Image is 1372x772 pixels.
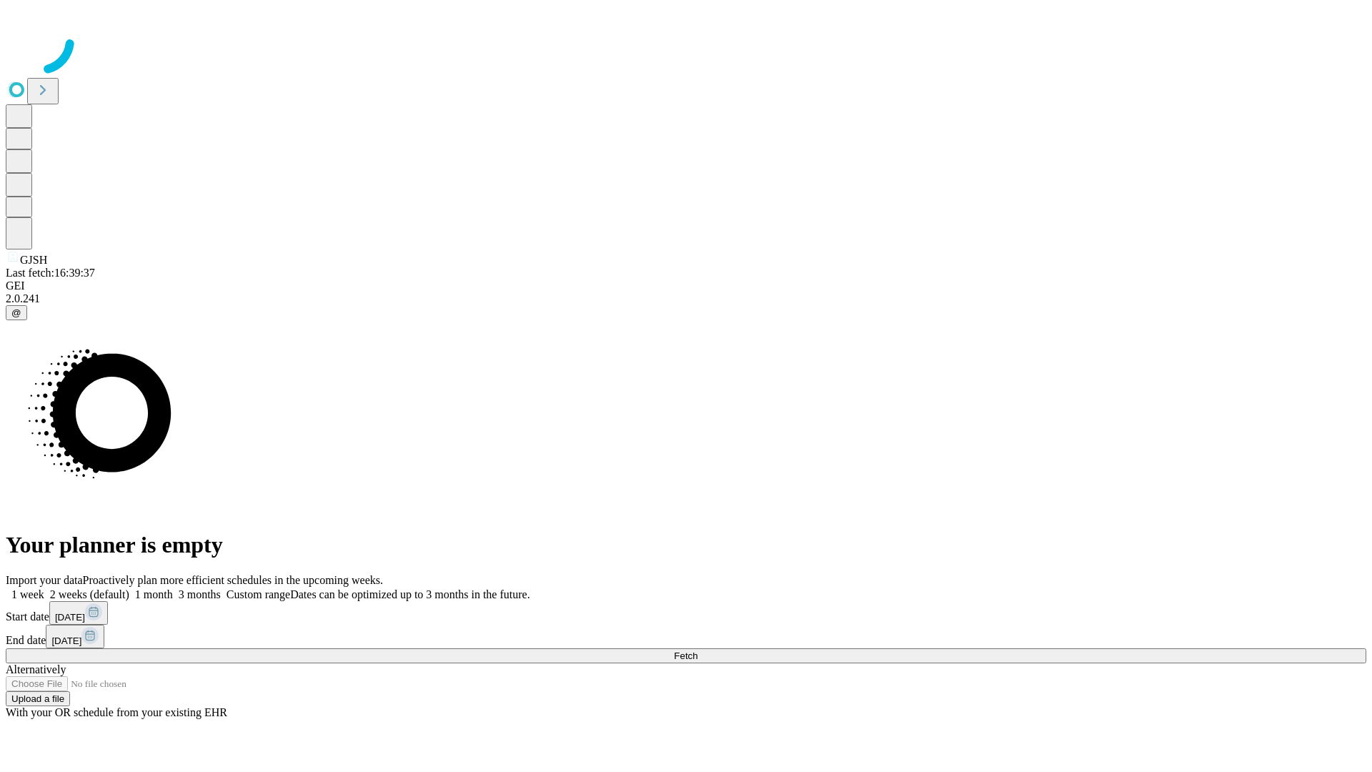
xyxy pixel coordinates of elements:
[674,650,697,661] span: Fetch
[179,588,221,600] span: 3 months
[6,532,1366,558] h1: Your planner is empty
[6,267,95,279] span: Last fetch: 16:39:37
[49,601,108,625] button: [DATE]
[6,601,1366,625] div: Start date
[227,588,290,600] span: Custom range
[50,588,129,600] span: 2 weeks (default)
[6,305,27,320] button: @
[83,574,383,586] span: Proactively plan more efficient schedules in the upcoming weeks.
[6,706,227,718] span: With your OR schedule from your existing EHR
[6,691,70,706] button: Upload a file
[20,254,47,266] span: GJSH
[6,292,1366,305] div: 2.0.241
[51,635,81,646] span: [DATE]
[46,625,104,648] button: [DATE]
[11,588,44,600] span: 1 week
[6,279,1366,292] div: GEI
[135,588,173,600] span: 1 month
[6,625,1366,648] div: End date
[55,612,85,623] span: [DATE]
[6,574,83,586] span: Import your data
[6,648,1366,663] button: Fetch
[290,588,530,600] span: Dates can be optimized up to 3 months in the future.
[6,663,66,675] span: Alternatively
[11,307,21,318] span: @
